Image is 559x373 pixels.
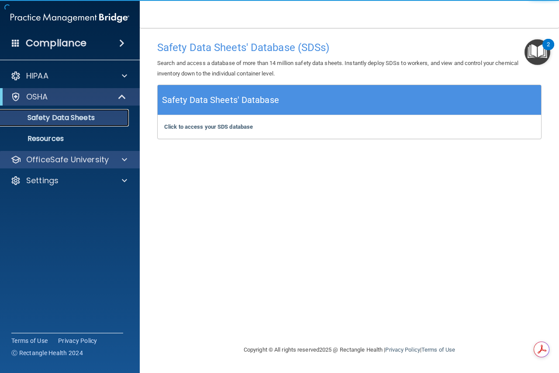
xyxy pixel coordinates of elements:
[547,44,550,56] div: 2
[10,9,129,27] img: PMB logo
[164,123,253,130] a: Click to access your SDS database
[162,92,279,108] h5: Safety Data Sheets' Database
[26,71,48,81] p: HIPAA
[157,58,542,79] p: Search and access a database of more than 14 million safety data sheets. Instantly deploy SDSs to...
[11,349,83,357] span: Ⓒ Rectangle Health 2024
[10,154,127,165] a: OfficeSafe University
[10,71,127,81] a: HIPAA
[190,336,509,364] div: Copyright © All rights reserved 2025 @ Rectangle Health | |
[11,336,48,345] a: Terms of Use
[10,175,127,186] a: Settings
[385,346,420,353] a: Privacy Policy
[524,39,550,65] button: Open Resource Center, 2 new notifications
[26,92,48,102] p: OSHA
[157,42,542,53] h4: Safety Data Sheets' Database (SDSs)
[6,134,125,143] p: Resources
[26,175,59,186] p: Settings
[6,113,125,122] p: Safety Data Sheets
[421,346,455,353] a: Terms of Use
[26,154,109,165] p: OfficeSafe University
[10,92,127,102] a: OSHA
[58,336,97,345] a: Privacy Policy
[26,37,86,49] h4: Compliance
